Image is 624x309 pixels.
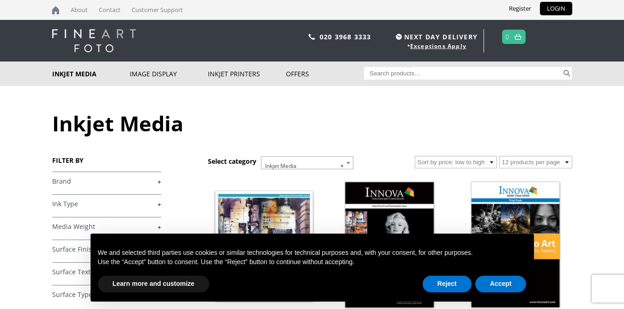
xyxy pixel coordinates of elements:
a: 020 3968 3333 [320,32,371,41]
a: Inkjet Media [52,62,130,86]
h4: Media Weight [52,217,161,235]
h3: FILTER BY [52,156,161,165]
p: Use the “Accept” button to consent. Use the “Reject” button to continue without accepting. [98,258,527,267]
button: Reject [423,276,472,292]
div: Notice [83,226,541,309]
span: NEXT DAY DELIVERY [394,31,478,42]
a: Inkjet Printers [208,62,286,86]
p: We and selected third parties use cookies or similar technologies for technical purposes and, wit... [98,248,527,258]
input: Search products… [364,67,562,80]
h4: Surface Texture [52,262,161,281]
a: LOGIN [540,2,572,15]
h1: Inkjet Media [52,109,572,137]
span: Inkjet Media [261,156,353,169]
a: + [52,290,161,299]
a: + [52,177,161,186]
a: Image Display [130,62,208,86]
a: + [52,245,161,254]
h4: Surface Type [52,285,161,303]
a: + [52,222,161,231]
h4: Ink Type [52,194,161,213]
img: phone.svg [309,34,315,40]
h3: Select category [208,157,256,166]
a: Register [502,2,538,15]
a: + [52,200,161,209]
img: logo-white.svg [52,29,136,52]
button: Learn more and customize [98,276,209,292]
span: Inkjet Media [261,157,353,175]
a: Offers [286,62,364,86]
select: Shop order [415,156,497,168]
h4: Surface Finish [52,240,161,258]
h4: Brand [52,172,161,190]
a: 0 [505,30,509,43]
a: + [52,268,161,277]
img: basket.svg [515,34,521,40]
a: Exceptions Apply [410,42,466,50]
button: Accept [475,276,527,292]
button: Search [562,67,572,80]
span: × [340,160,344,173]
img: time.svg [396,34,402,40]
